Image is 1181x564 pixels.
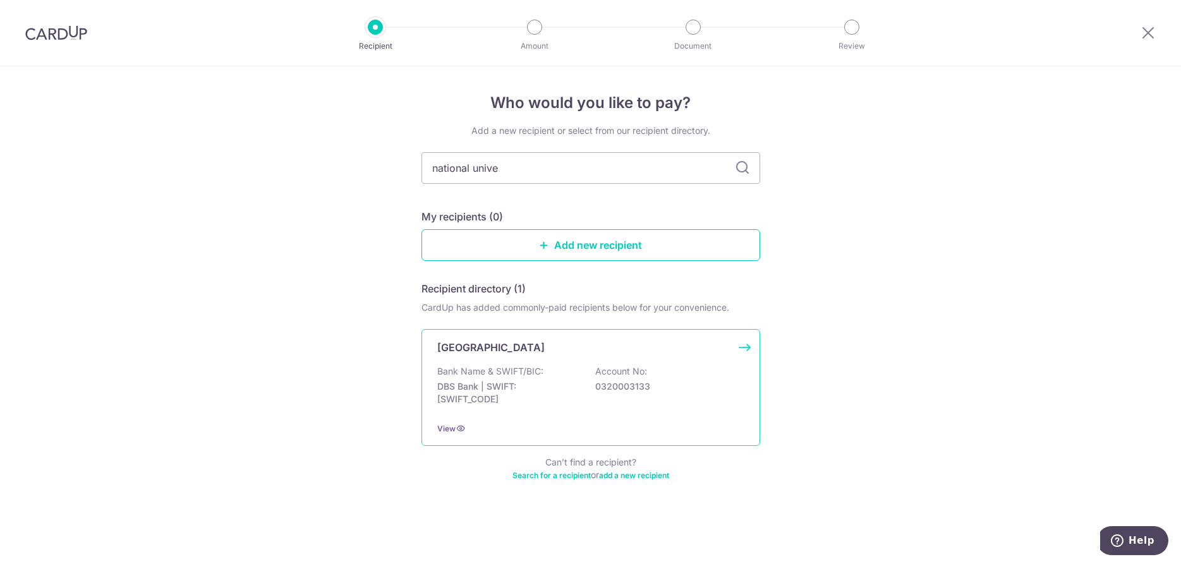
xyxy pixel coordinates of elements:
p: Amount [488,40,581,52]
p: 0320003133 [595,380,737,393]
p: Review [805,40,899,52]
iframe: Opens a widget where you can find more information [1100,526,1168,558]
p: Recipient [329,40,422,52]
div: CardUp has added commonly-paid recipients below for your convenience. [421,301,760,314]
input: Search for any recipient here [421,152,760,184]
img: CardUp [25,25,87,40]
h5: Recipient directory (1) [421,281,526,296]
p: Document [646,40,740,52]
a: add a new recipient [599,471,669,480]
a: Search for a recipient [512,471,591,480]
h5: My recipients (0) [421,209,503,224]
p: Account No: [595,365,647,378]
p: DBS Bank | SWIFT: [SWIFT_CODE] [437,380,579,405]
a: Add new recipient [421,229,760,261]
h4: Who would you like to pay? [421,92,760,114]
p: [GEOGRAPHIC_DATA] [437,340,545,355]
a: View [437,424,456,433]
div: Can’t find a recipient? or [421,456,760,481]
div: Add a new recipient or select from our recipient directory. [421,124,760,137]
p: Bank Name & SWIFT/BIC: [437,365,543,378]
